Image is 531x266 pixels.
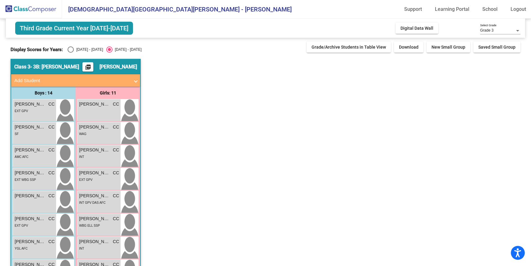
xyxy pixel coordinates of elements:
span: AMC AFC [15,155,28,159]
span: Digital Data Wall [400,26,433,31]
span: [PERSON_NAME] [15,101,46,107]
span: EXT GPV [15,224,28,227]
span: Class 3 [14,64,30,70]
a: Learning Portal [430,4,474,14]
button: Grade/Archive Students in Table View [307,41,391,53]
span: [PERSON_NAME] [79,147,110,153]
a: Logout [506,4,531,14]
span: Third Grade Current Year [DATE]-[DATE] [15,22,133,35]
span: EXT GPV [15,109,28,113]
span: CC [113,238,119,245]
span: [PERSON_NAME] [79,238,110,245]
span: Saved Small Group [478,45,516,50]
div: Boys : 14 [11,87,76,99]
button: Saved Small Group [473,41,520,53]
span: INT GPV DAS AFC [79,201,105,204]
span: EXT GPV [79,178,92,181]
span: [PERSON_NAME] [PERSON_NAME] [15,216,46,222]
span: CC [113,101,119,107]
span: Display Scores for Years: [11,47,63,52]
a: School [477,4,502,14]
span: WBG ELL SSP [79,224,100,227]
span: INT [79,247,84,250]
span: CC [48,147,55,153]
span: [PERSON_NAME] [15,238,46,245]
span: [PERSON_NAME] [79,124,110,130]
mat-panel-title: Add Student [14,77,130,84]
div: Girls: 11 [76,87,140,99]
a: Support [399,4,427,14]
mat-radio-group: Select an option [68,46,141,53]
span: Download [399,45,418,50]
button: Download [394,41,423,53]
span: [PERSON_NAME] [79,193,110,199]
span: [PERSON_NAME] [100,64,137,70]
span: CC [48,124,55,130]
span: [PERSON_NAME] [79,101,110,107]
span: CC [113,147,119,153]
button: Print Students Details [82,62,93,72]
span: New Small Group [431,45,465,50]
span: YGL AFC [15,247,28,250]
span: [PERSON_NAME] [15,170,46,176]
button: New Small Group [427,41,470,53]
span: CC [48,101,55,107]
span: [PERSON_NAME] [79,216,110,222]
button: Digital Data Wall [396,23,438,34]
span: CC [113,124,119,130]
span: EXT WBG SSP [15,178,36,181]
span: [PERSON_NAME] [15,193,46,199]
span: SF [15,132,19,136]
div: [DATE] - [DATE] [74,47,103,52]
mat-expansion-panel-header: Add Student [11,74,140,87]
span: - 3B: [PERSON_NAME] [30,64,79,70]
span: [DEMOGRAPHIC_DATA][GEOGRAPHIC_DATA][PERSON_NAME] - [PERSON_NAME] [62,4,292,14]
span: [PERSON_NAME] [15,147,46,153]
span: [PERSON_NAME] [79,170,110,176]
span: CC [113,216,119,222]
span: WAG [79,132,86,136]
span: CC [48,238,55,245]
span: CC [113,193,119,199]
span: CC [113,170,119,176]
span: [PERSON_NAME] [15,124,46,130]
div: [DATE] - [DATE] [113,47,142,52]
span: INT [79,155,84,159]
span: Grade/Archive Students in Table View [312,45,386,50]
mat-icon: picture_as_pdf [84,64,92,73]
span: CC [48,193,55,199]
span: CC [48,216,55,222]
span: CC [48,170,55,176]
span: Grade 3 [480,28,493,33]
